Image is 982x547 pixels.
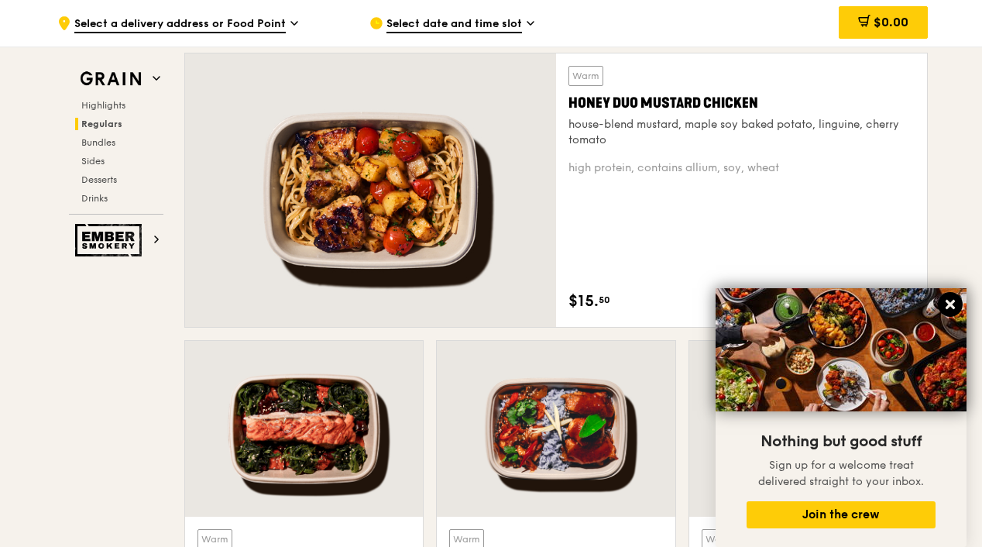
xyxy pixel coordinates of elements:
span: Bundles [81,137,115,148]
div: high protein, contains allium, soy, wheat [568,160,915,176]
span: Select date and time slot [386,16,522,33]
button: Join the crew [747,501,936,528]
span: Drinks [81,193,108,204]
div: Honey Duo Mustard Chicken [568,92,915,114]
span: Select a delivery address or Food Point [74,16,286,33]
img: Grain web logo [75,65,146,93]
button: Close [938,292,963,317]
div: house-blend mustard, maple soy baked potato, linguine, cherry tomato [568,117,915,148]
span: $0.00 [874,15,908,29]
span: Highlights [81,100,125,111]
span: Regulars [81,119,122,129]
img: DSC07876-Edit02-Large.jpeg [716,288,967,411]
div: Warm [568,66,603,86]
span: $15. [568,290,599,313]
span: Sign up for a welcome treat delivered straight to your inbox. [758,459,924,488]
img: Ember Smokery web logo [75,224,146,256]
span: Nothing but good stuff [761,432,922,451]
span: 50 [599,294,610,306]
span: Sides [81,156,105,167]
span: Desserts [81,174,117,185]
